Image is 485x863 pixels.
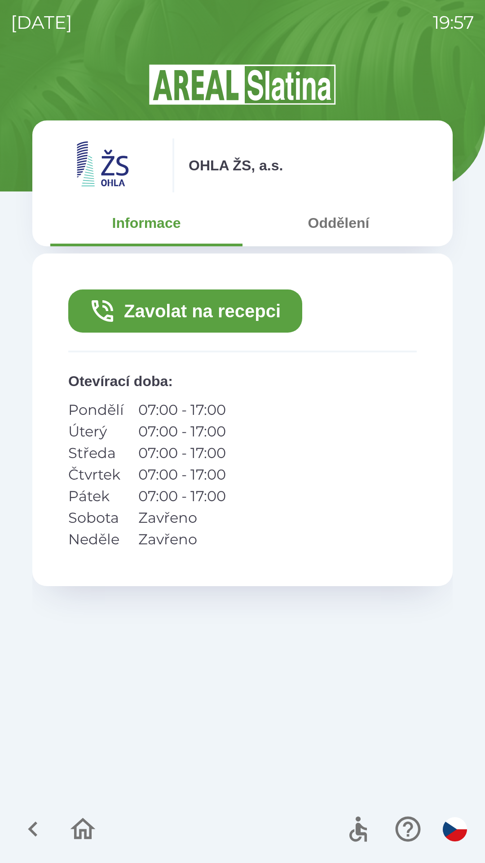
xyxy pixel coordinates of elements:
[11,9,72,36] p: [DATE]
[138,421,226,442] p: 07:00 - 17:00
[68,370,417,392] p: Otevírací doba :
[50,138,158,192] img: 95230cbc-907d-4dce-b6ee-20bf32430970.png
[68,529,124,550] p: Neděle
[32,63,453,106] img: Logo
[68,289,302,333] button: Zavolat na recepci
[242,207,435,239] button: Oddělení
[50,207,242,239] button: Informace
[68,485,124,507] p: Pátek
[138,485,226,507] p: 07:00 - 17:00
[433,9,474,36] p: 19:57
[68,442,124,464] p: Středa
[189,155,283,176] p: OHLA ŽS, a.s.
[68,399,124,421] p: Pondělí
[68,421,124,442] p: Úterý
[68,464,124,485] p: Čtvrtek
[138,442,226,464] p: 07:00 - 17:00
[138,399,226,421] p: 07:00 - 17:00
[68,507,124,529] p: Sobota
[138,529,226,550] p: Zavřeno
[138,507,226,529] p: Zavřeno
[443,817,467,841] img: cs flag
[138,464,226,485] p: 07:00 - 17:00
